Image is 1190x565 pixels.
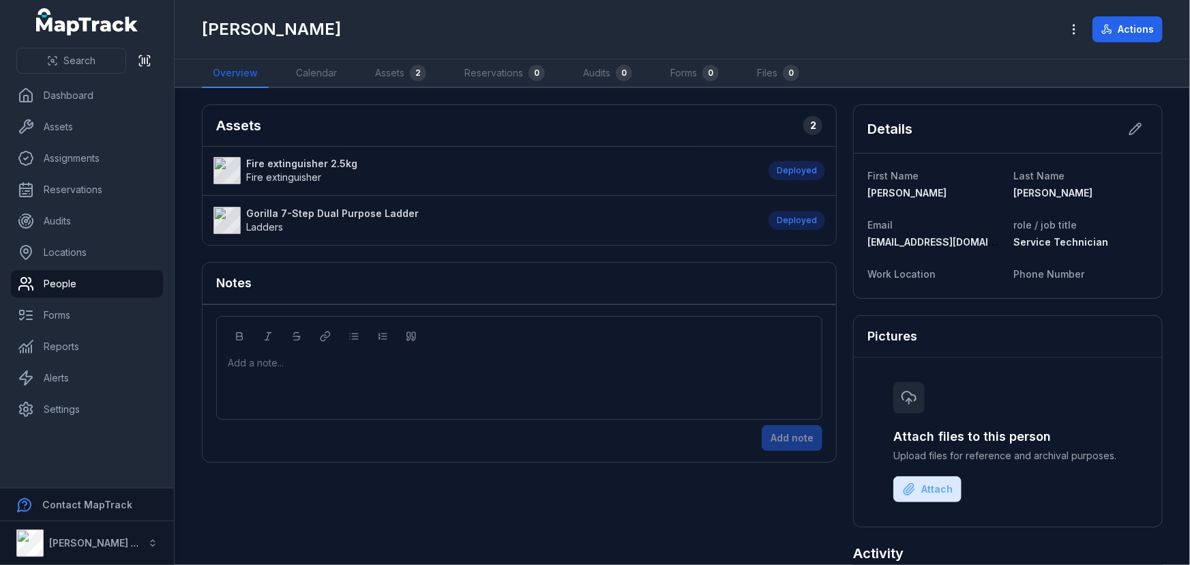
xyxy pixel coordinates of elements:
[213,157,755,184] a: Fire extinguisher 2.5kgFire extinguisher
[246,157,357,171] strong: Fire extinguisher 2.5kg
[11,396,163,423] a: Settings
[410,65,426,81] div: 2
[285,59,348,88] a: Calendar
[1013,236,1108,248] span: Service Technician
[11,364,163,392] a: Alerts
[16,48,126,74] button: Search
[867,219,893,231] span: Email
[659,59,730,88] a: Forms0
[11,145,163,172] a: Assignments
[246,221,283,233] span: Ladders
[746,59,810,88] a: Files0
[42,499,132,510] strong: Contact MapTrack
[1013,219,1077,231] span: role / job title
[1013,268,1084,280] span: Phone Number
[1092,16,1163,42] button: Actions
[213,207,755,234] a: Gorilla 7-Step Dual Purpose LadderLadders
[893,449,1122,463] span: Upload files for reference and archival purposes.
[867,236,1032,248] span: [EMAIL_ADDRESS][DOMAIN_NAME]
[11,207,163,235] a: Audits
[216,274,252,293] h3: Notes
[1013,170,1065,182] span: Last Name
[49,537,144,549] strong: [PERSON_NAME] Air
[453,59,556,88] a: Reservations0
[867,187,947,199] span: [PERSON_NAME]
[364,59,437,88] a: Assets2
[572,59,643,88] a: Audits0
[11,176,163,203] a: Reservations
[246,207,419,220] strong: Gorilla 7-Step Dual Purpose Ladder
[616,65,632,81] div: 0
[769,211,825,230] div: Deployed
[11,82,163,109] a: Dashboard
[867,119,912,139] h2: Details
[769,161,825,180] div: Deployed
[803,116,822,135] div: 2
[216,116,261,135] h2: Assets
[867,327,917,346] h3: Pictures
[202,18,341,40] h1: [PERSON_NAME]
[853,544,904,563] h2: Activity
[11,270,163,298] a: People
[11,333,163,360] a: Reports
[202,59,269,88] a: Overview
[893,427,1122,446] h3: Attach files to this person
[529,65,545,81] div: 0
[702,65,719,81] div: 0
[783,65,799,81] div: 0
[893,476,962,502] button: Attach
[246,171,321,183] span: Fire extinguisher
[11,302,163,329] a: Forms
[11,239,163,266] a: Locations
[63,54,95,68] span: Search
[867,170,919,182] span: First Name
[1013,187,1092,199] span: [PERSON_NAME]
[36,8,138,35] a: MapTrack
[867,268,936,280] span: Work Location
[11,113,163,141] a: Assets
